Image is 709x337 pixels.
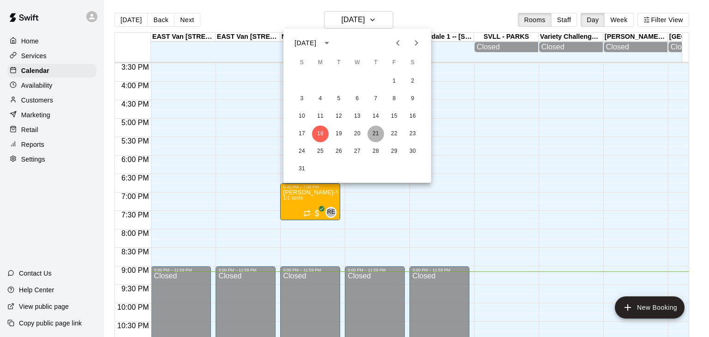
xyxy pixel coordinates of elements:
button: 2 [404,73,421,90]
button: 4 [312,90,329,107]
button: 12 [330,108,347,125]
button: 31 [294,161,310,177]
button: 6 [349,90,366,107]
span: Monday [312,54,329,72]
button: 29 [386,143,403,160]
button: 14 [367,108,384,125]
button: 5 [330,90,347,107]
button: 30 [404,143,421,160]
span: Tuesday [330,54,347,72]
button: 9 [404,90,421,107]
button: 19 [330,126,347,142]
button: 27 [349,143,366,160]
button: 25 [312,143,329,160]
span: Sunday [294,54,310,72]
button: 16 [404,108,421,125]
button: 17 [294,126,310,142]
button: 26 [330,143,347,160]
button: 24 [294,143,310,160]
button: Next month [407,34,426,52]
button: 22 [386,126,403,142]
button: Previous month [389,34,407,52]
button: 10 [294,108,310,125]
span: Saturday [404,54,421,72]
button: 3 [294,90,310,107]
button: calendar view is open, switch to year view [319,35,335,51]
button: 18 [312,126,329,142]
button: 8 [386,90,403,107]
div: [DATE] [294,38,316,48]
button: 23 [404,126,421,142]
button: 7 [367,90,384,107]
button: 21 [367,126,384,142]
span: Wednesday [349,54,366,72]
button: 13 [349,108,366,125]
button: 1 [386,73,403,90]
button: 28 [367,143,384,160]
span: Friday [386,54,403,72]
button: 20 [349,126,366,142]
button: 11 [312,108,329,125]
button: 15 [386,108,403,125]
span: Thursday [367,54,384,72]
